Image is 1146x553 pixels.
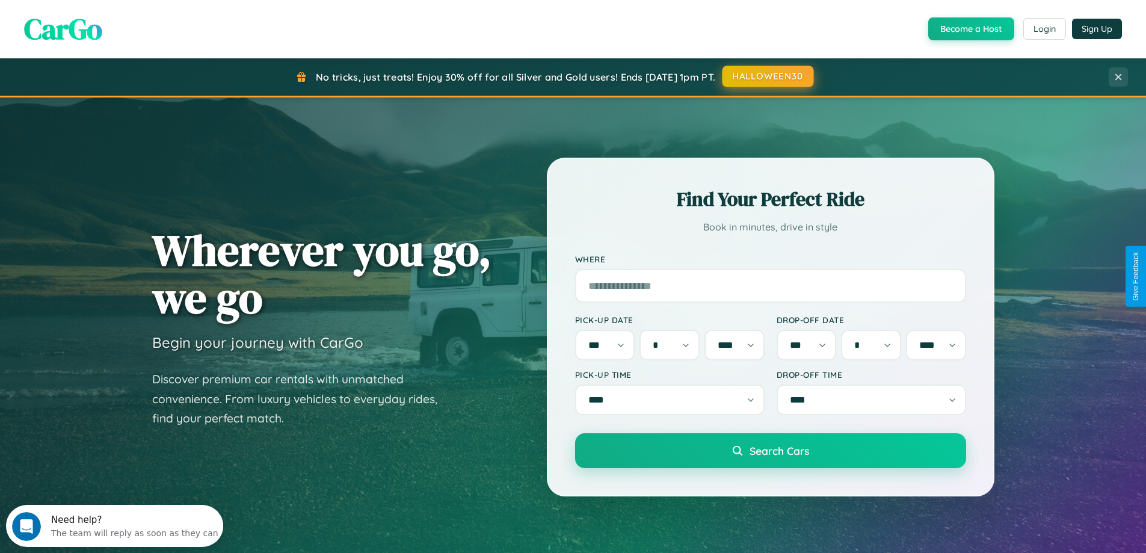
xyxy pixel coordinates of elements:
[777,369,966,380] label: Drop-off Time
[928,17,1014,40] button: Become a Host
[575,254,966,264] label: Where
[1132,252,1140,301] div: Give Feedback
[45,20,212,32] div: The team will reply as soon as they can
[575,218,966,236] p: Book in minutes, drive in style
[575,315,765,325] label: Pick-up Date
[1072,19,1122,39] button: Sign Up
[575,186,966,212] h2: Find Your Perfect Ride
[24,9,102,49] span: CarGo
[152,226,491,321] h1: Wherever you go, we go
[12,512,41,541] iframe: Intercom live chat
[777,315,966,325] label: Drop-off Date
[1023,18,1066,40] button: Login
[152,333,363,351] h3: Begin your journey with CarGo
[575,433,966,468] button: Search Cars
[152,369,453,428] p: Discover premium car rentals with unmatched convenience. From luxury vehicles to everyday rides, ...
[575,369,765,380] label: Pick-up Time
[722,66,814,87] button: HALLOWEEN30
[316,71,715,83] span: No tricks, just treats! Enjoy 30% off for all Silver and Gold users! Ends [DATE] 1pm PT.
[5,5,224,38] div: Open Intercom Messenger
[750,444,809,457] span: Search Cars
[6,505,223,547] iframe: Intercom live chat discovery launcher
[45,10,212,20] div: Need help?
